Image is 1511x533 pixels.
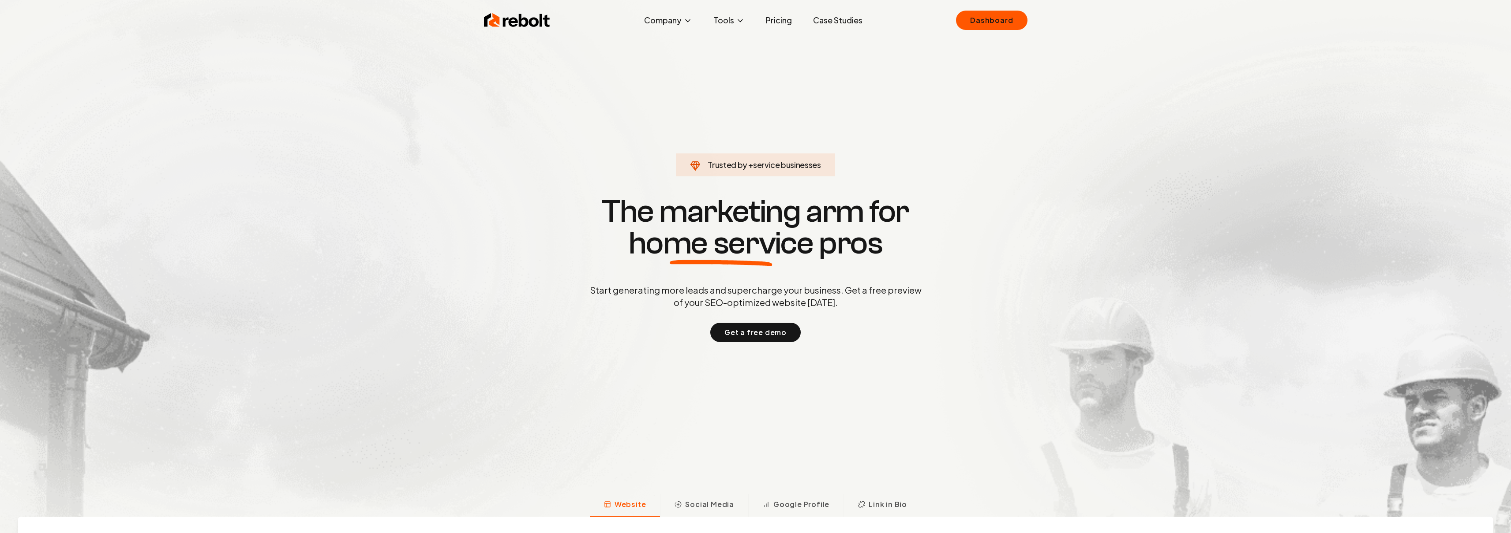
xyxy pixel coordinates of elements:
a: Dashboard [956,11,1027,30]
button: Get a free demo [710,323,801,342]
span: home service [629,227,814,259]
button: Google Profile [748,494,844,517]
span: service businesses [753,160,821,170]
img: Rebolt Logo [484,11,550,29]
span: Website [615,499,646,510]
p: Start generating more leads and supercharge your business. Get a free preview of your SEO-optimiz... [588,284,923,309]
span: Trusted by [708,160,747,170]
span: Social Media [685,499,734,510]
a: Case Studies [806,11,870,29]
button: Tools [706,11,752,29]
button: Social Media [660,494,748,517]
button: Website [590,494,660,517]
span: Google Profile [773,499,829,510]
h1: The marketing arm for pros [544,196,967,259]
button: Link in Bio [844,494,921,517]
button: Company [637,11,699,29]
span: Link in Bio [869,499,907,510]
a: Pricing [759,11,799,29]
span: + [748,160,753,170]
